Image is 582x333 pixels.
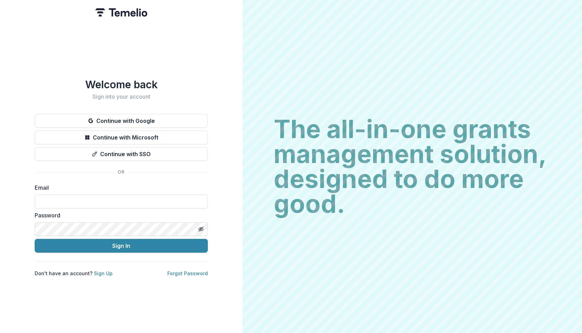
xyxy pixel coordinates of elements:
[94,270,113,276] a: Sign Up
[95,8,147,17] img: Temelio
[195,224,206,235] button: Toggle password visibility
[167,270,208,276] a: Forgot Password
[35,211,204,219] label: Password
[35,93,208,100] h2: Sign into your account
[35,130,208,144] button: Continue with Microsoft
[35,239,208,253] button: Sign In
[35,147,208,161] button: Continue with SSO
[35,183,204,192] label: Email
[35,270,113,277] p: Don't have an account?
[35,114,208,128] button: Continue with Google
[35,78,208,91] h1: Welcome back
